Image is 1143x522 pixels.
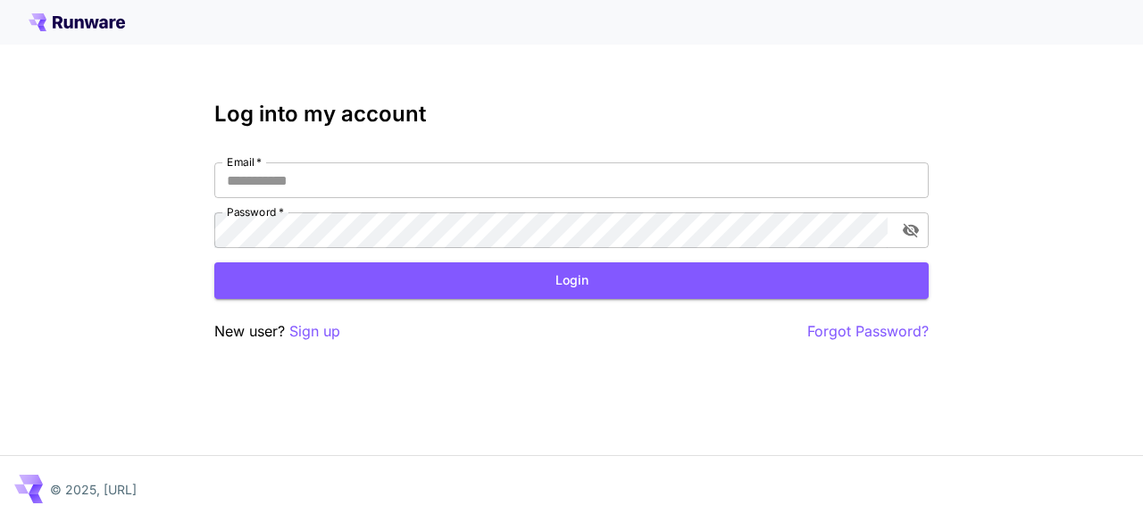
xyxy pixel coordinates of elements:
[895,214,927,246] button: toggle password visibility
[214,102,929,127] h3: Log into my account
[227,204,284,220] label: Password
[214,262,929,299] button: Login
[227,154,262,170] label: Email
[50,480,137,499] p: © 2025, [URL]
[214,320,340,343] p: New user?
[289,320,340,343] button: Sign up
[807,320,929,343] button: Forgot Password?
